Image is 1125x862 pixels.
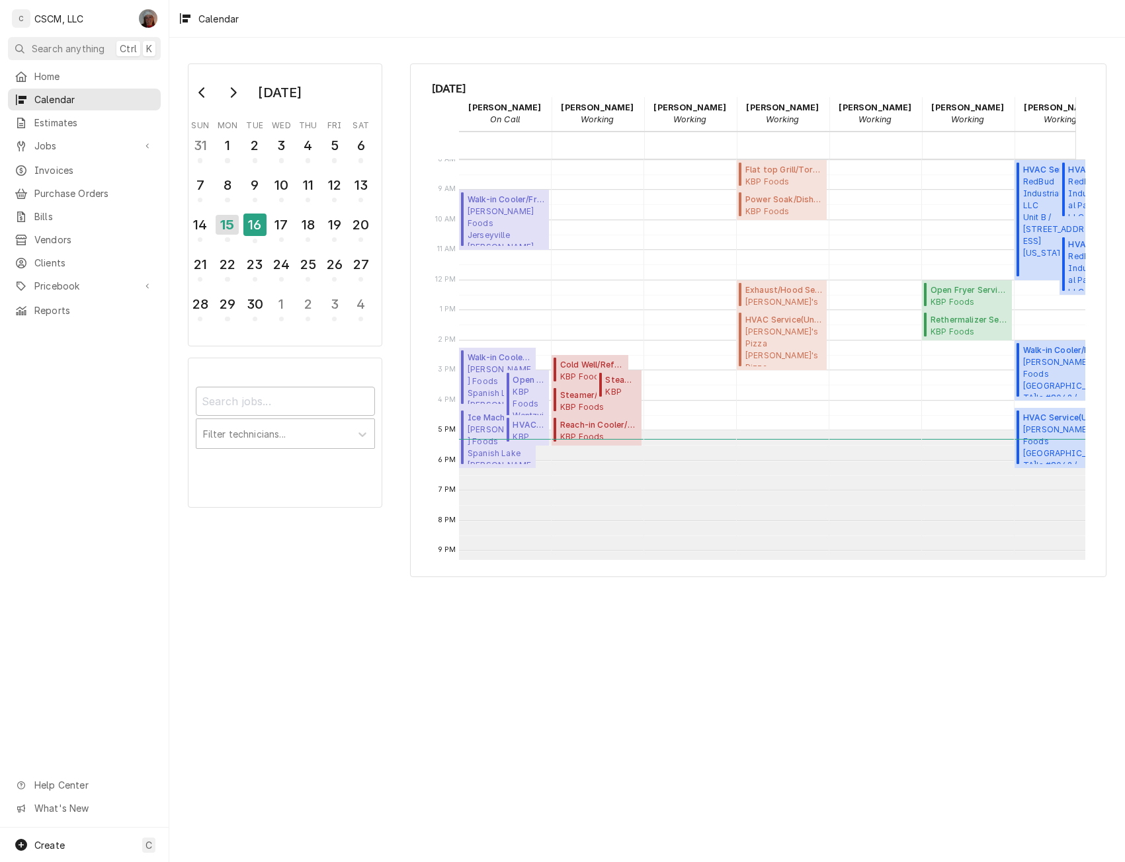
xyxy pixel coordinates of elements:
div: 31 [190,136,210,155]
div: 13 [351,175,371,195]
span: Exhaust/Hood Service ( Uninvoiced ) [745,284,823,296]
div: Exhaust/Hood Service(Uninvoiced)[PERSON_NAME]'s Pizza[PERSON_NAME]'s Pizza [GEOGRAPHIC_DATA] / [S... [737,280,827,311]
span: RedBud Industrial Park LLC Unit B / [STREET_ADDRESS][US_STATE] [1023,176,1087,259]
em: Working [951,114,984,124]
span: [PERSON_NAME] Foods Spanish Lake [PERSON_NAME] #31595 / [STREET_ADDRESS][US_STATE] [468,424,532,464]
div: Calendar Filters [188,358,382,507]
span: K [146,42,152,56]
a: Go to Pricebook [8,275,161,297]
div: [Service] Reach-in Cooler/Freezer Service KBP Foods Cheyenne Meadows Taco Bell #37399 / 745 Cheye... [552,415,642,446]
span: Ice Machine Service ( Active ) [468,412,532,424]
span: HVAC Service ( Uninvoiced ) [1068,164,1101,176]
div: HVAC Service(Cancelled)RedBud Industrial Park LLCUnit B / [STREET_ADDRESS][US_STATE] [1015,160,1091,280]
span: 6 PM [435,455,460,465]
strong: [PERSON_NAME] [746,102,819,112]
a: Go to Help Center [8,774,161,796]
span: HVAC Service ( Lunch ) [1068,239,1101,251]
div: 23 [245,255,265,274]
span: [PERSON_NAME] Foods Jerseyville [PERSON_NAME] #5881 / [STREET_ADDRESS][US_STATE] [468,206,545,246]
a: Go to Jobs [8,135,161,157]
em: Working [766,114,799,124]
div: Cold Well/Refrigerated Prep table/Cold Line(Past Due)KBP Foods[GEOGRAPHIC_DATA] # 37406 / [STREET... [552,355,628,385]
div: 18 [298,215,318,235]
div: [Service] Cold Well/Refrigerated Prep table/Cold Line KBP Foods Academy Park Loop Taco Bell # 374... [552,355,628,385]
div: Jonnie Pakovich - Working [737,97,829,130]
div: Sam Smith - Working [922,97,1015,130]
div: 19 [324,215,345,235]
span: [PERSON_NAME]'s Pizza [PERSON_NAME]'s Pizza [GEOGRAPHIC_DATA] / [STREET_ADDRESS] [745,296,823,307]
div: 5 [324,136,345,155]
div: 2 [245,136,265,155]
span: 2 PM [435,334,460,345]
span: RedBud Industrial Park LLC [PERSON_NAME] Supply / [STREET_ADDRESS][US_STATE] [1068,176,1101,216]
div: 27 [351,255,371,274]
div: 28 [190,294,210,314]
a: Invoices [8,159,161,181]
span: 3 PM [435,364,460,375]
button: Search anythingCtrlK [8,37,161,60]
span: HVAC Service ( Cancelled ) [1023,164,1087,176]
div: [Service] HVAC Service Estel Foods Madison Ave McDonald's #8042 / 2045 Madison Ave, Granite City,... [1015,408,1105,468]
div: [Service] Steamer/Salamander/Cheesemelter Service KBP Foods Academy Blvd Taco Bell #37394 / 1380 ... [552,385,642,416]
span: KBP Foods [GEOGRAPHIC_DATA] #37394 / [STREET_ADDRESS][US_STATE][US_STATE] [605,386,638,397]
button: Go to previous month [189,82,216,103]
div: Chris Lynch - On Call [459,97,552,130]
div: 7 [190,175,210,195]
a: Reports [8,299,161,321]
a: Vendors [8,229,161,251]
strong: [PERSON_NAME] [931,102,1004,112]
strong: [PERSON_NAME] [561,102,634,112]
div: 4 [351,294,371,314]
span: Reach-in Cooler/Freezer Service ( Upcoming ) [560,419,638,431]
span: [PERSON_NAME] Foods [GEOGRAPHIC_DATA]'s #8042 / [STREET_ADDRESS][US_STATE] [1023,356,1101,397]
span: Open Fryer Service ( Past Due ) [513,374,545,386]
a: Estimates [8,112,161,134]
div: 10 [271,175,292,195]
div: 21 [190,255,210,274]
th: Wednesday [268,116,294,132]
strong: [PERSON_NAME] [1024,102,1097,112]
em: Working [673,114,706,124]
span: [DATE] [432,80,1085,97]
span: 10 AM [432,214,460,225]
div: Open Fryer Service(Past Due)KBP FoodsWentzville KFC #[STREET_ADDRESS][PERSON_NAME][US_STATE] [504,370,549,430]
div: Michal Wall - Working [829,97,922,130]
div: [Service] HVAC Service KBP Foods Wentzville KFC #5845 / 718 W. Pearce Blvd, Wentzville, Missouri ... [504,415,549,446]
span: RedBud Industrial Park LLC Unit B / [STREET_ADDRESS][US_STATE] [1068,251,1101,291]
span: KBP Foods Landmarks Taco Bell #37048 / [STREET_ADDRESS][US_STATE] [745,176,823,186]
div: [Service] Exhaust/Hood Service Joe's Pizza Joe's Pizza Jerseyville / 1600 S State St, Jerseyville... [737,280,827,311]
em: Working [1044,114,1077,124]
div: [DATE] [253,81,306,104]
span: 8 PM [435,515,460,526]
a: Home [8,65,161,87]
th: Friday [321,116,348,132]
div: 29 [217,294,237,314]
span: Bills [34,210,154,223]
div: [Service] Open Fryer Service KBP Foods Quincy Taco Bell #36531 / 3828 Broadway St, Quincy, Illino... [922,280,1013,311]
span: [PERSON_NAME] Foods Spanish Lake [PERSON_NAME] #31595 / [STREET_ADDRESS][US_STATE] [468,364,532,404]
span: 7 PM [435,485,460,495]
span: Cold Well/Refrigerated Prep table/Cold Line ( Past Due ) [560,359,624,371]
span: 11 AM [434,244,460,255]
div: 20 [351,215,371,235]
span: KBP Foods [GEOGRAPHIC_DATA] # 37406 / [STREET_ADDRESS][US_STATE][US_STATE] [560,371,624,381]
div: [Service] HVAC Service Joe's Pizza Joe's Pizza Jerseyville / 1600 S State St, Jerseyville, IL 620... [737,310,827,370]
span: Steamer/Salamander/Cheesemelter Service ( Past Due ) [560,389,638,401]
span: Reports [34,303,154,317]
div: [Service] HVAC Service RedBud Industrial Park LLC Schulte Supply / 5998 Redbud Ln, Edwardsville, ... [1060,160,1104,220]
strong: [PERSON_NAME] [839,102,911,112]
th: Thursday [295,116,321,132]
div: [Service] Open Fryer Service KBP Foods Wentzville KFC #5845 / 718 W. Pearce Blvd, Wentzville, Mis... [504,370,549,430]
span: KBP Foods Wentzville KFC #[STREET_ADDRESS][PERSON_NAME][US_STATE] [513,431,545,442]
span: 12 PM [432,274,460,285]
a: Bills [8,206,161,227]
div: Calendar Filters [196,375,375,463]
span: Walk-in Cooler/Freezer Service Call ( Uninvoiced ) [468,194,545,206]
div: [Service] Walk-in Cooler/Freezer Service Call Estel Foods Jerseyville McDonald's #5881 / 911 SOUT... [459,190,550,250]
div: 1 [217,136,237,155]
strong: [PERSON_NAME] [653,102,726,112]
div: 25 [298,255,318,274]
div: 17 [271,215,292,235]
div: 4 [298,136,318,155]
span: Help Center [34,778,153,792]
